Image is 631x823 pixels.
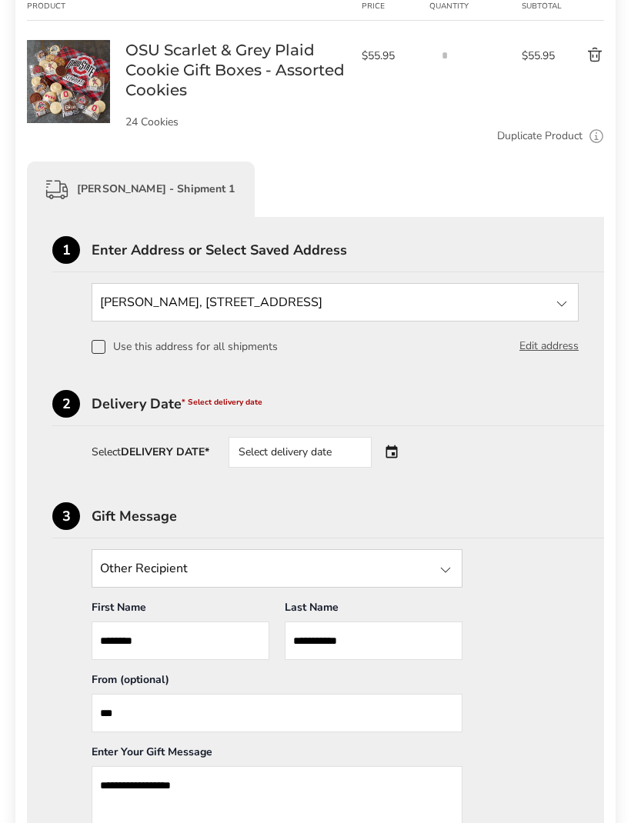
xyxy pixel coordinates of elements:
div: 3 [52,502,80,530]
div: Last Name [285,600,462,621]
div: Delivery Date [92,397,604,411]
div: [PERSON_NAME] - Shipment 1 [27,162,255,217]
div: Select delivery date [229,437,372,468]
button: Edit address [519,338,579,355]
a: OSU Scarlet & Grey Plaid Cookie Gift Boxes - Assorted Cookies [125,40,346,100]
p: 24 Cookies [125,117,346,128]
div: Select [92,447,209,458]
div: From (optional) [92,672,462,694]
span: * Select delivery date [182,397,262,408]
a: OSU Scarlet & Grey Plaid Cookie Gift Boxes - Assorted Cookies [27,39,110,54]
input: State [92,549,462,588]
input: Last Name [285,621,462,660]
button: Delete product [559,46,604,65]
label: Use this address for all shipments [92,340,278,354]
a: Duplicate Product [497,128,583,145]
div: First Name [92,600,269,621]
input: From [92,694,462,732]
div: 1 [52,236,80,264]
strong: DELIVERY DATE* [121,445,209,459]
input: Quantity input [429,40,460,71]
div: Gift Message [92,509,604,523]
input: State [92,283,579,322]
div: Enter Your Gift Message [92,745,462,766]
div: 2 [52,390,80,418]
img: OSU Scarlet & Grey Plaid Cookie Gift Boxes - Assorted Cookies [27,40,110,123]
div: Enter Address or Select Saved Address [92,243,604,257]
span: $55.95 [362,48,421,63]
input: First Name [92,621,269,660]
span: $55.95 [522,48,559,63]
